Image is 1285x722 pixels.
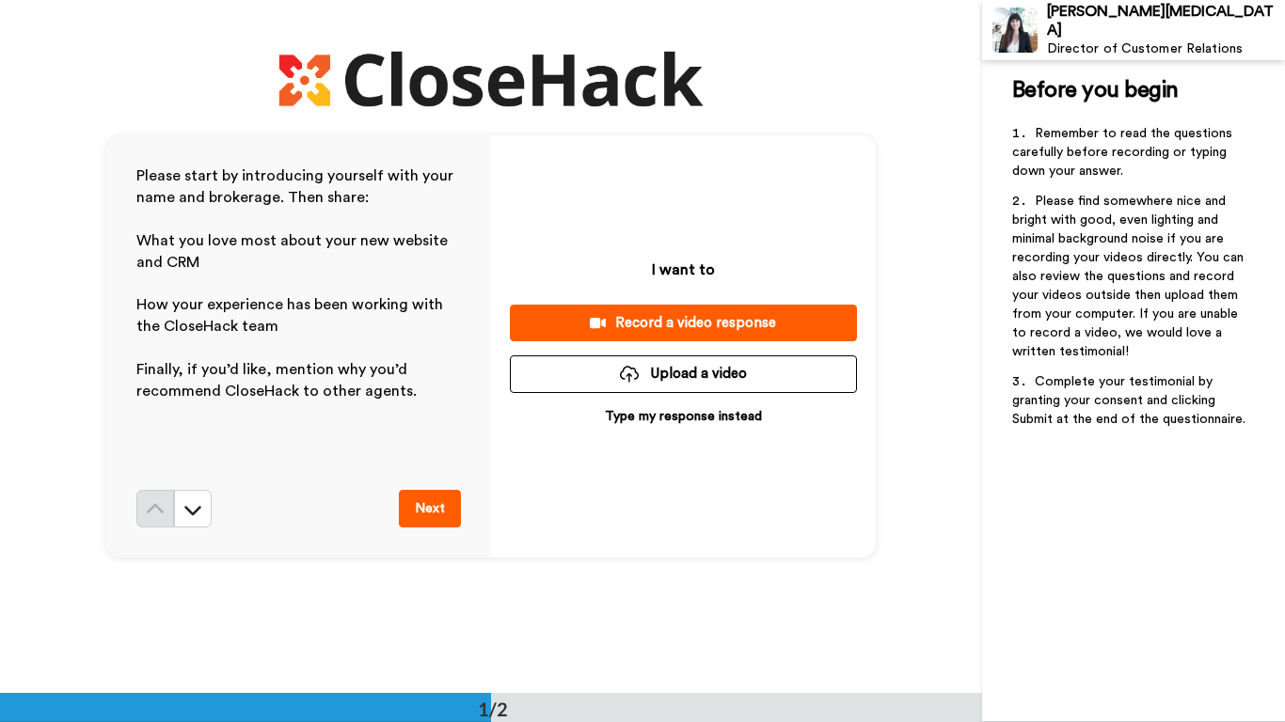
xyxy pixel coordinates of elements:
span: Please start by introducing yourself with your name and brokerage. Then share: [136,168,457,205]
div: 1/2 [448,696,538,722]
div: Director of Customer Relations [1047,41,1284,57]
span: Remember to read the questions carefully before recording or typing down your answer. [1012,127,1236,178]
button: Record a video response [510,305,857,341]
p: Type my response instead [605,407,762,426]
button: Upload a video [510,355,857,392]
span: Complete your testimonial by granting your consent and clicking Submit at the end of the question... [1012,375,1245,426]
button: Next [399,490,461,527]
span: Finally, if you’d like, mention why you’d recommend CloseHack to other agents. [136,362,417,399]
span: Please find somewhere nice and bright with good, even lighting and minimal background noise if yo... [1012,195,1247,358]
span: Before you begin [1012,79,1179,102]
div: [PERSON_NAME][MEDICAL_DATA] [1047,3,1284,39]
div: Record a video response [525,313,842,333]
p: I want to [652,259,715,281]
span: How your experience has been working with the CloseHack team [136,297,447,334]
span: What you love most about your new website and CRM [136,233,452,270]
img: Profile Image [992,8,1038,53]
